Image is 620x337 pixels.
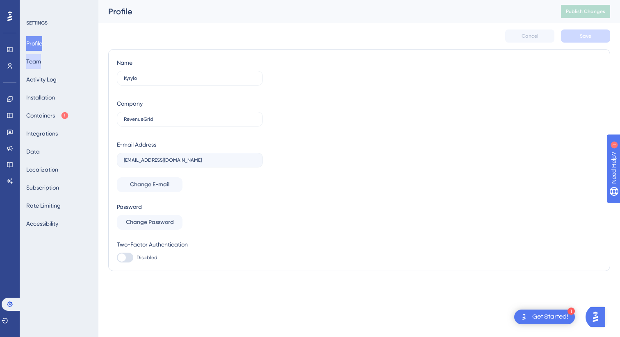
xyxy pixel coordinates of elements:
[124,157,256,163] input: E-mail Address
[514,310,575,324] div: Open Get Started! checklist, remaining modules: 1
[57,4,59,11] div: 1
[126,217,174,227] span: Change Password
[117,58,132,68] div: Name
[117,202,263,212] div: Password
[26,126,58,141] button: Integrations
[130,180,169,190] span: Change E-mail
[117,140,156,149] div: E-mail Address
[26,36,42,51] button: Profile
[117,177,182,192] button: Change E-mail
[26,72,57,87] button: Activity Log
[26,54,41,69] button: Team
[19,2,51,12] span: Need Help?
[26,108,69,123] button: Containers
[561,5,610,18] button: Publish Changes
[117,99,143,109] div: Company
[117,240,263,249] div: Two-Factor Authentication
[568,308,575,315] div: 1
[26,180,59,195] button: Subscription
[561,29,610,43] button: Save
[566,8,605,15] span: Publish Changes
[532,312,568,321] div: Get Started!
[519,312,529,322] img: launcher-image-alternative-text
[26,90,55,105] button: Installation
[26,198,61,213] button: Rate Limiting
[522,33,538,39] span: Cancel
[137,254,157,261] span: Disabled
[505,29,554,43] button: Cancel
[26,144,40,159] button: Data
[124,116,256,122] input: Company Name
[108,6,540,17] div: Profile
[26,216,58,231] button: Accessibility
[26,20,93,26] div: SETTINGS
[117,215,182,230] button: Change Password
[26,162,58,177] button: Localization
[580,33,591,39] span: Save
[124,75,256,81] input: Name Surname
[586,305,610,329] iframe: UserGuiding AI Assistant Launcher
